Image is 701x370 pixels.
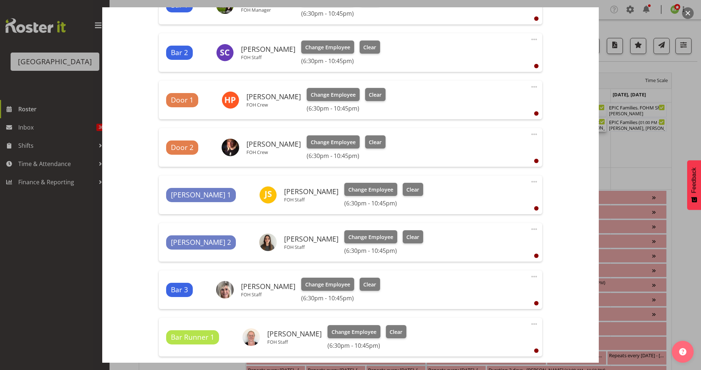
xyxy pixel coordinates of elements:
span: Change Employee [348,233,393,241]
button: Change Employee [307,135,360,149]
img: jody-smart9491.jpg [259,186,277,204]
div: User is clocked out [534,206,539,211]
span: Clear [406,186,419,194]
img: heather-powell11501.jpg [222,91,239,109]
p: FOH Crew [246,149,301,155]
div: User is clocked out [534,159,539,163]
span: Clear [406,233,419,241]
img: help-xxl-2.png [679,348,686,355]
button: Clear [365,88,386,101]
h6: [PERSON_NAME] [267,330,322,338]
img: emma-transom33b4b5d0d8a287b4a8e5b92429773aa8.png [216,281,234,298]
button: Change Employee [327,325,380,338]
button: Clear [403,183,424,196]
h6: (6:30pm - 10:45pm) [327,342,406,349]
button: Clear [360,278,380,291]
div: User is clocked out [534,111,539,116]
img: skye-colonna9939.jpg [216,44,234,61]
div: User is clocked out [534,254,539,258]
h6: (6:30pm - 10:45pm) [307,152,386,159]
img: michelle-englehardt77a61dd232cbae36c93d4705c8cf7ee3.png [222,139,239,156]
h6: [PERSON_NAME] [241,45,295,53]
span: Change Employee [305,281,350,289]
span: Clear [363,281,376,289]
span: Change Employee [332,328,376,336]
span: Clear [363,43,376,51]
div: User is clocked out [534,16,539,21]
p: FOH Manager [241,7,295,13]
button: Change Employee [301,41,354,54]
p: FOH Staff [241,292,295,297]
span: [PERSON_NAME] 2 [171,237,231,248]
div: User is clocked out [534,64,539,68]
img: dillyn-shine7d2e40e87e1b79449fb43b25d65f1ac9.png [259,234,277,251]
p: FOH Crew [246,102,301,108]
span: Clear [369,138,382,146]
h6: (6:30pm - 10:45pm) [344,200,423,207]
p: FOH Staff [241,54,295,60]
button: Clear [360,41,380,54]
span: Bar Runner 1 [171,332,214,343]
span: Change Employee [348,186,393,194]
span: Feedback [691,167,697,193]
span: Clear [369,91,382,99]
span: Clear [390,328,402,336]
span: Change Employee [311,138,356,146]
img: aiddie-carnihanbb1db3716183742c78aaef00898c467a.png [242,328,260,346]
button: Clear [403,230,424,243]
span: Bar 3 [171,285,188,295]
h6: (6:30pm - 10:45pm) [301,57,380,65]
button: Change Employee [307,88,360,101]
div: User is clocked out [534,301,539,305]
span: [PERSON_NAME] 1 [171,190,231,200]
span: Change Employee [305,43,350,51]
button: Clear [365,135,386,149]
h6: [PERSON_NAME] [241,282,295,290]
h6: (6:30pm - 10:45pm) [301,294,380,302]
span: Change Employee [311,91,356,99]
p: FOH Staff [267,339,322,345]
h6: (6:30pm - 10:45pm) [307,105,386,112]
h6: [PERSON_NAME] [284,188,338,196]
span: Door 2 [171,142,194,153]
span: Door 1 [171,95,194,105]
button: Change Employee [301,278,354,291]
span: Bar 2 [171,47,188,58]
button: Feedback - Show survey [687,160,701,210]
h6: [PERSON_NAME] [246,140,301,148]
p: FOH Staff [284,197,338,203]
h6: [PERSON_NAME] [284,235,338,243]
h6: (6:30pm - 10:45pm) [301,10,380,17]
h6: (6:30pm - 10:45pm) [344,247,423,254]
button: Clear [386,325,407,338]
div: User is clocked out [534,348,539,353]
button: Change Employee [344,230,397,243]
h6: [PERSON_NAME] [246,93,301,101]
p: FOH Staff [284,244,338,250]
button: Change Employee [344,183,397,196]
